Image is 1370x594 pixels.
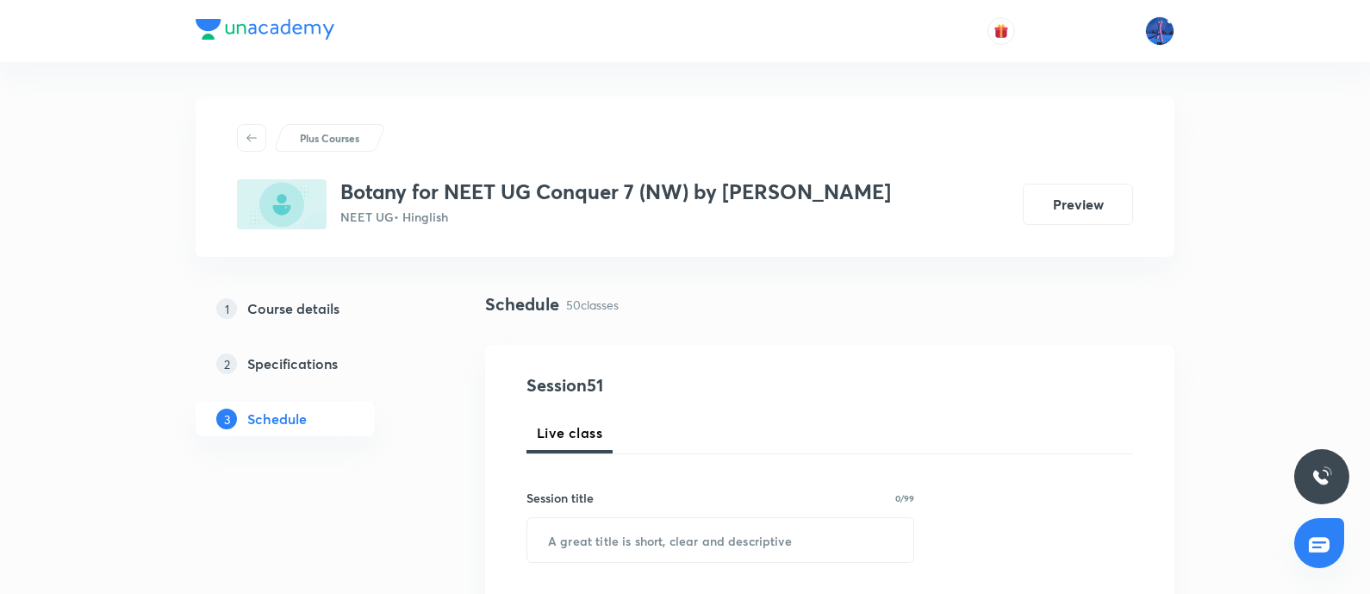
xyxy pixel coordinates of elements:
[1145,16,1174,46] img: Mahesh Bhat
[340,208,891,226] p: NEET UG • Hinglish
[300,130,359,146] p: Plus Courses
[216,409,237,429] p: 3
[340,179,891,204] h3: Botany for NEET UG Conquer 7 (NW) by [PERSON_NAME]
[247,298,339,319] h5: Course details
[526,489,594,507] h6: Session title
[537,422,602,443] span: Live class
[196,347,430,381] a: 2Specifications
[196,19,334,40] img: Company Logo
[566,296,619,314] p: 50 classes
[1023,184,1133,225] button: Preview
[216,298,237,319] p: 1
[247,409,307,429] h5: Schedule
[1311,466,1332,487] img: ttu
[196,291,430,326] a: 1Course details
[247,353,338,374] h5: Specifications
[485,291,559,317] h4: Schedule
[216,353,237,374] p: 2
[993,23,1009,39] img: avatar
[527,518,913,562] input: A great title is short, clear and descriptive
[526,372,841,398] h4: Session 51
[196,19,334,44] a: Company Logo
[987,17,1015,45] button: avatar
[895,494,914,503] p: 0/99
[237,179,327,229] img: 01A392B8-7CEF-4298-81E2-806503D03C9C_plus.png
